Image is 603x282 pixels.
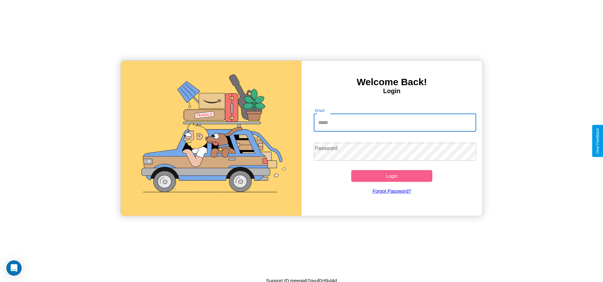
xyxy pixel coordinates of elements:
h3: Welcome Back! [302,77,482,87]
a: Forgot Password? [311,182,473,200]
div: Give Feedback [595,128,600,154]
div: Open Intercom Messenger [6,260,22,276]
label: Email [315,108,325,113]
h4: Login [302,87,482,95]
button: Login [351,170,433,182]
img: gif [121,61,301,216]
